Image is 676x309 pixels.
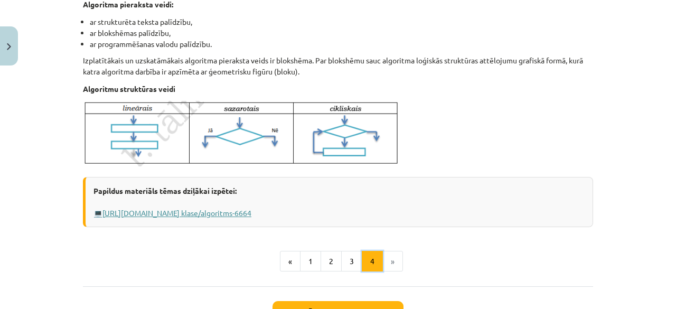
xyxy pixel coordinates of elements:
[90,27,593,39] li: ar blokshēmas palīdzību,
[83,177,593,227] div: 💻
[280,251,301,272] button: «
[90,16,593,27] li: ar strukturēta teksta palīdzību,
[362,251,383,272] button: 4
[93,186,237,195] strong: Papildus materiāls tēmas dziļākai izpētei:
[90,39,593,50] li: ar programmēšanas valodu palīdzību.
[102,208,251,218] a: [URL][DOMAIN_NAME] klase/algoritms-6664
[341,251,362,272] button: 3
[300,251,321,272] button: 1
[321,251,342,272] button: 2
[7,43,11,50] img: icon-close-lesson-0947bae3869378f0d4975bcd49f059093ad1ed9edebbc8119c70593378902aed.svg
[83,55,593,77] p: Izplatītākais un uzskatāmākais algoritma pieraksta veids ir blokshēma. Par blokshēmu sauc algorit...
[83,251,593,272] nav: Page navigation example
[83,84,175,93] strong: Algoritmu struktūras veidi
